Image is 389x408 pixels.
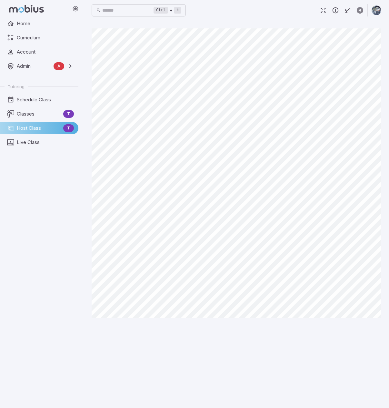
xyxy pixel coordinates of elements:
[317,4,329,16] button: Fullscreen Game
[17,125,61,132] span: Host Class
[63,111,74,117] span: T
[17,139,74,146] span: Live Class
[17,110,61,117] span: Classes
[342,4,354,16] button: Start Drawing on Questions
[154,7,168,14] kbd: Ctrl
[17,96,74,103] span: Schedule Class
[8,84,25,89] span: Tutoring
[174,7,181,14] kbd: k
[17,63,51,70] span: Admin
[17,48,74,56] span: Account
[17,20,74,27] span: Home
[329,4,342,16] button: Report an Issue
[154,6,181,14] div: +
[54,63,64,69] span: A
[354,4,366,16] button: Create Activity
[17,34,74,41] span: Curriculum
[372,5,381,15] img: andrew.jpg
[63,125,74,131] span: T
